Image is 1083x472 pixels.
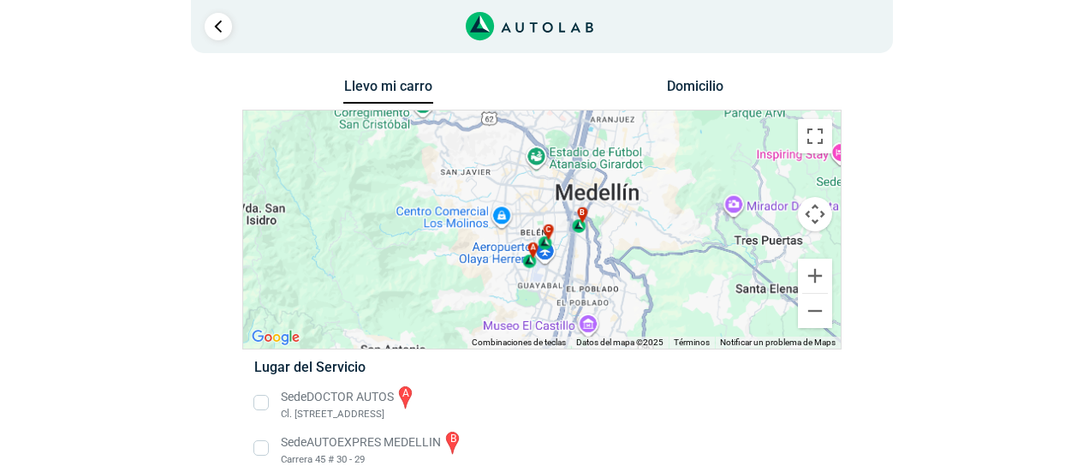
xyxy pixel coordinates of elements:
[798,197,832,231] button: Controles de visualización del mapa
[530,242,535,254] span: a
[343,78,433,105] button: Llevo mi carro
[472,337,566,349] button: Combinaciones de teclas
[674,338,710,347] a: Términos
[798,119,832,153] button: Cambiar a la vista en pantalla completa
[798,294,832,328] button: Reducir
[580,207,585,219] span: b
[466,17,593,33] a: Link al sitio de autolab
[247,326,304,349] a: Abre esta zona en Google Maps (se abre en una nueva ventana)
[650,78,740,103] button: Domicilio
[205,13,232,40] a: Ir al paso anterior
[720,338,836,347] a: Notificar un problema de Maps
[247,326,304,349] img: Google
[798,259,832,293] button: Ampliar
[545,224,550,236] span: c
[576,338,663,347] span: Datos del mapa ©2025
[254,359,829,375] h5: Lugar del Servicio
